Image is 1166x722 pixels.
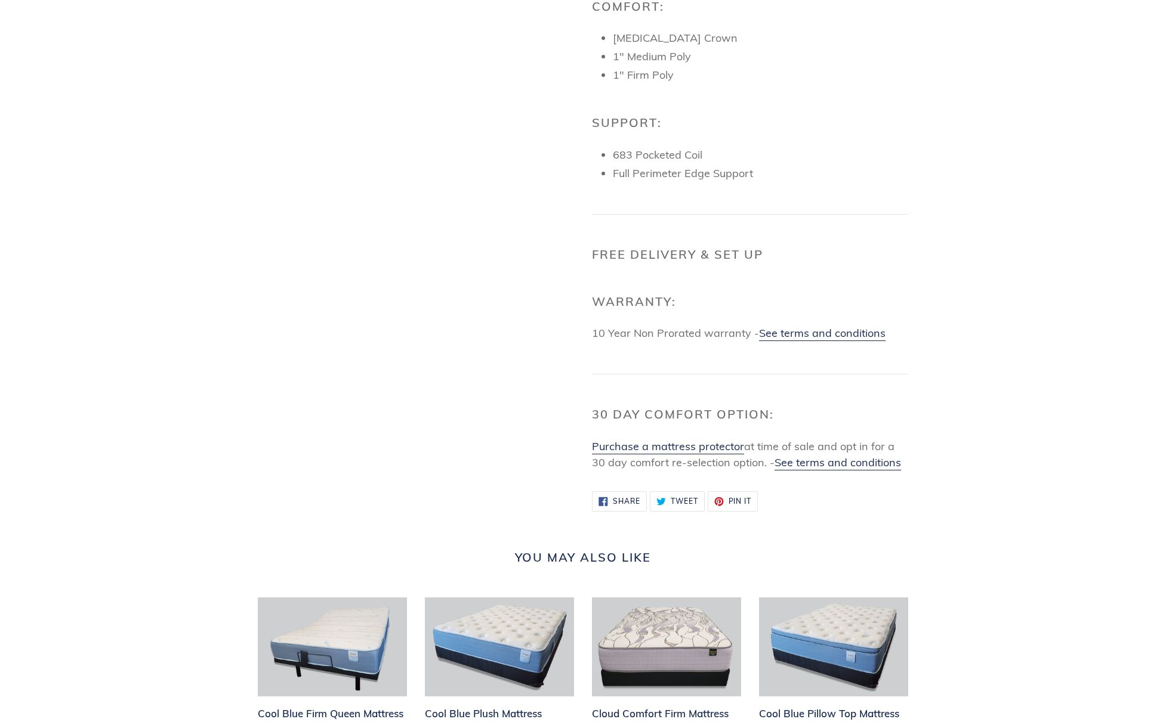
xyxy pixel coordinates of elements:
[671,498,698,505] span: Tweet
[613,498,640,505] span: Share
[592,407,908,422] h2: 30 Day Comfort Option:
[613,166,753,180] span: Full Perimeter Edge Support
[592,439,744,454] a: Purchase a mattress protector
[729,498,752,505] span: Pin it
[613,49,691,63] span: 1" Medium Poly
[592,116,908,130] h2: Support:
[775,455,901,470] a: See terms and conditions
[592,438,908,470] p: at time of sale and opt in for a 30 day comfort re-selection option. -
[613,68,674,82] span: 1" Firm Poly
[592,247,908,262] h2: Free Delivery & Set Up
[613,148,702,162] span: 683 Pocketed Coil
[759,326,886,341] a: See terms and conditions
[592,295,908,309] h2: Warranty:
[592,325,908,341] p: 10 Year Non Prorated warranty -
[258,550,908,565] h2: You may also like
[613,30,908,46] li: [MEDICAL_DATA] Crown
